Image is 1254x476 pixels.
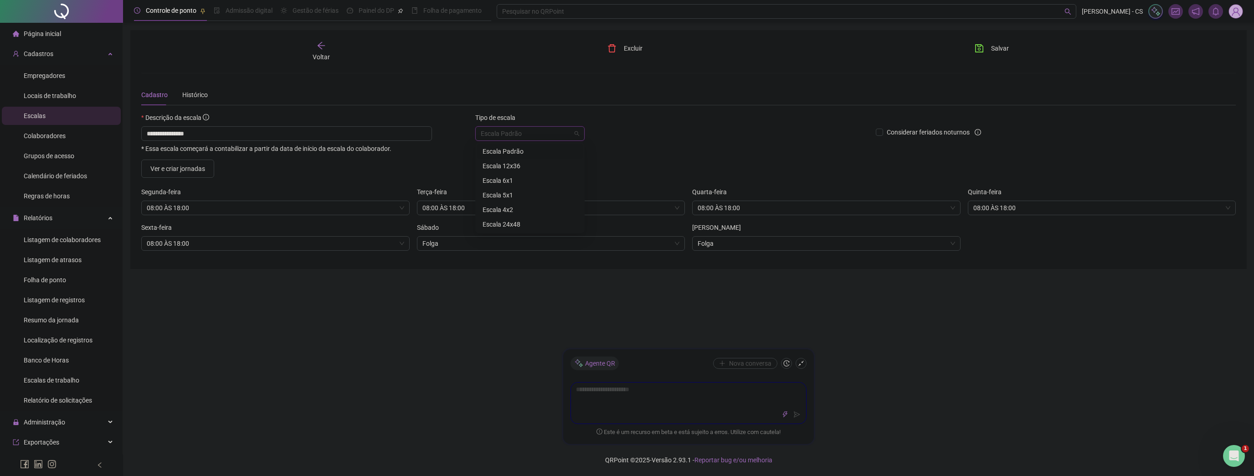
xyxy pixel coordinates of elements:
div: Escala 5x1 [483,190,577,200]
span: clock-circle [134,7,140,14]
div: Escala 24x48 [483,219,577,229]
span: Folga [698,237,955,250]
span: book [411,7,418,14]
button: thunderbolt [780,409,791,420]
span: shrink [798,360,804,367]
span: Locais de trabalho [24,92,76,99]
span: Cadastro [141,91,168,98]
span: dashboard [347,7,353,14]
span: Localização de registros [24,336,93,344]
span: Controle de ponto [146,7,196,14]
span: Banco de Horas [24,357,69,364]
span: Folga [422,237,680,250]
span: Relatório de solicitações [24,397,92,404]
iframe: Intercom live chat [1223,445,1245,467]
span: Administração [24,419,65,426]
div: Escala Padrão [477,144,583,159]
span: Exportações [24,439,59,446]
span: Admissão digital [226,7,272,14]
label: Sexta-feira [141,222,178,233]
span: thunderbolt [782,411,788,418]
span: info-circle [975,129,981,135]
span: history [783,360,790,367]
span: bell [1212,7,1220,16]
span: Página inicial [24,30,61,37]
span: sun [281,7,287,14]
span: Ver e criar jornadas [150,164,205,174]
span: Voltar [313,53,330,61]
span: Descrição da escala [145,114,201,121]
button: Excluir [601,41,649,56]
span: Colaboradores [24,132,66,140]
div: Escala 12x36 [483,161,577,171]
button: Ver e criar jornadas [141,160,214,178]
div: Escala 12x36 [477,159,583,173]
label: Tipo de escala [475,113,521,123]
span: pushpin [200,8,206,14]
span: Gestão de férias [293,7,339,14]
span: Listagem de registros [24,296,85,304]
div: Escala 6x1 [483,176,577,186]
span: linkedin [34,460,43,469]
span: Salvar [991,43,1009,53]
span: left [97,462,103,468]
div: Escala Padrão [483,146,577,156]
span: Cadastros [24,50,53,57]
div: Escala 5x1 [477,188,583,202]
div: Histórico [182,90,208,100]
img: sparkle-icon.fc2bf0ac1784a2077858766a79e2daf3.svg [574,358,583,368]
span: Calendário de feriados [24,172,87,180]
span: [PERSON_NAME] - CS [1082,6,1143,16]
label: Quarta-feira [692,187,733,197]
span: save [975,44,984,53]
div: Escala 24x48 [477,217,583,232]
button: send [791,409,802,420]
label: Domingo [692,222,747,233]
img: 94382 [1229,5,1243,18]
span: Excluir [624,43,642,53]
span: Resumo da jornada [24,316,79,324]
span: home [13,31,19,37]
span: * Essa escala começará a contabilizar a partir da data de início da escala do colaborador. [141,145,391,152]
span: Folha de ponto [24,276,66,284]
span: fund [1172,7,1180,16]
span: lock [13,419,19,425]
span: 08:00 ÀS 18:00 [973,201,1231,215]
span: instagram [47,460,57,469]
span: Reportar bug e/ou melhoria [694,456,772,464]
span: file-done [214,7,220,14]
span: Empregadores [24,72,65,79]
span: Listagem de atrasos [24,256,82,264]
span: Escalas de trabalho [24,377,79,384]
span: Regras de horas [24,192,70,200]
span: Folha de pagamento [423,7,482,14]
span: notification [1192,7,1200,16]
span: 08:00 ÀS 18:00 [147,237,404,250]
button: Nova conversa [713,358,777,369]
img: sparkle-icon.fc2bf0ac1784a2077858766a79e2daf3.svg [1151,6,1161,16]
span: delete [607,44,617,53]
span: 1 [1242,445,1249,452]
button: Salvar [968,41,1016,56]
div: Agente QR [570,357,619,370]
span: file [13,215,19,221]
span: info-circle [203,114,209,120]
div: Escala 6x1 [477,173,583,188]
span: Considerar feriados noturnos [883,127,973,137]
span: pushpin [398,8,403,14]
span: export [13,439,19,445]
span: 08:00 ÀS 18:00 [422,201,680,215]
span: Escalas [24,112,46,119]
label: Segunda-feira [141,187,187,197]
div: Escala 4x2 [483,205,577,215]
span: search [1064,8,1071,15]
span: Relatórios [24,214,52,222]
div: Escala 4x2 [477,202,583,217]
label: Sábado [417,222,445,233]
span: user-add [13,51,19,57]
span: exclamation-circle [596,429,602,435]
span: Versão [652,456,672,464]
footer: QRPoint © 2025 - 2.93.1 - [123,444,1254,476]
span: facebook [20,460,29,469]
span: Escala Padrão [481,127,579,140]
